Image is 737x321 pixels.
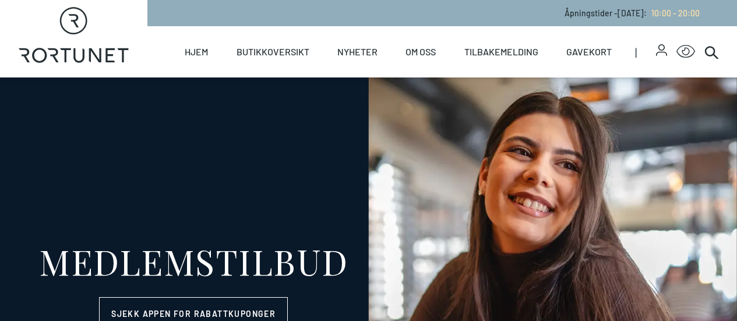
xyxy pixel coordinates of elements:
a: Tilbakemelding [464,26,538,77]
a: Om oss [405,26,436,77]
a: Nyheter [337,26,378,77]
button: Open Accessibility Menu [676,43,695,61]
span: 10:00 - 20:00 [651,8,700,18]
a: Butikkoversikt [237,26,309,77]
p: Åpningstider - [DATE] : [565,7,700,19]
div: MEDLEMSTILBUD [39,244,348,278]
a: Hjem [185,26,208,77]
a: 10:00 - 20:00 [647,8,700,18]
span: | [635,26,655,77]
a: Gavekort [566,26,612,77]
